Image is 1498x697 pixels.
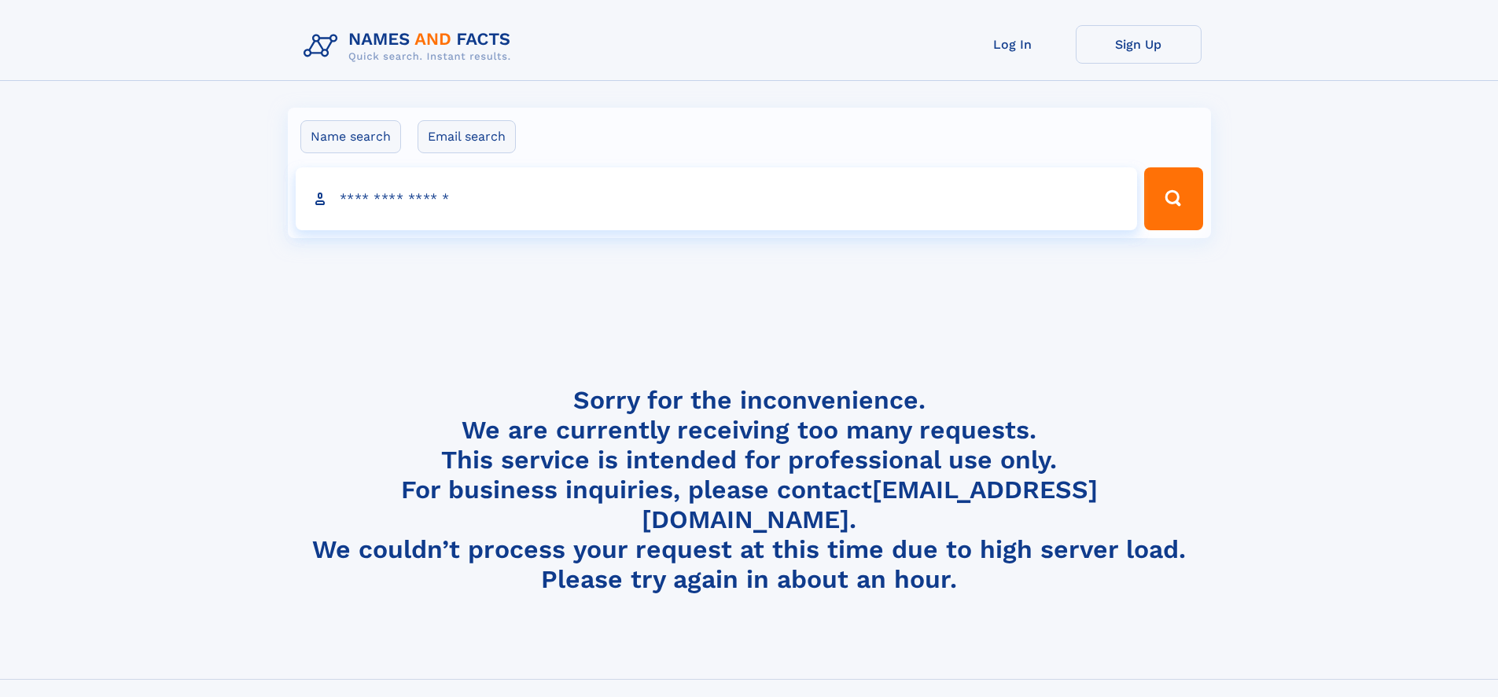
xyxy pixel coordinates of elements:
[297,25,524,68] img: Logo Names and Facts
[1144,167,1202,230] button: Search Button
[300,120,401,153] label: Name search
[296,167,1138,230] input: search input
[1076,25,1202,64] a: Sign Up
[950,25,1076,64] a: Log In
[418,120,516,153] label: Email search
[297,385,1202,595] h4: Sorry for the inconvenience. We are currently receiving too many requests. This service is intend...
[642,475,1098,534] a: [EMAIL_ADDRESS][DOMAIN_NAME]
